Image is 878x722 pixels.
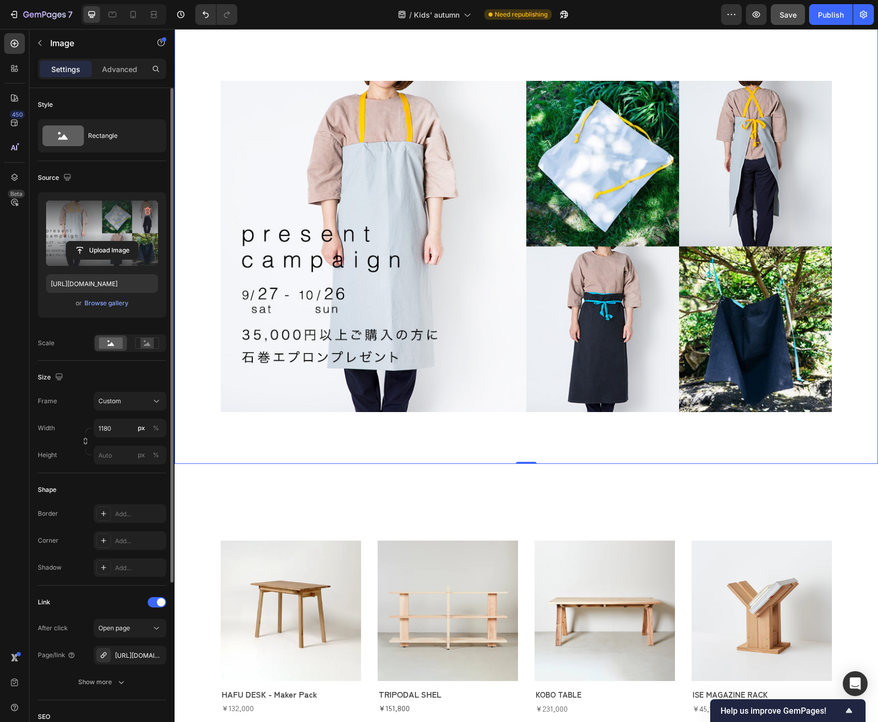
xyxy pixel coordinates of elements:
[4,4,77,25] button: 7
[360,512,500,652] img: gempages_485499438039565566-d5a0c871-9b54-4b14-95d6-3a9169df39dc.webp
[204,659,267,671] strong: TRIPODAL SHEL
[780,10,797,19] span: Save
[38,397,57,406] label: Frame
[38,171,74,185] div: Source
[409,9,412,20] span: /
[204,673,235,684] span: ¥151,800
[98,624,130,632] span: Open page
[76,297,82,309] span: or
[843,671,868,696] div: Open Intercom Messenger
[195,4,237,25] div: Undo/Redo
[38,536,59,545] div: Corner
[518,660,593,671] strong: ISE MAGAZINE RACK
[138,423,145,433] div: px
[495,10,548,19] span: Need republishing
[153,450,159,460] div: %
[50,37,138,49] p: Image
[38,509,58,518] div: Border
[115,509,164,519] div: Add...
[51,64,80,75] p: Settings
[721,704,855,717] button: Show survey - Help us improve GemPages!
[517,512,657,652] img: gempages_485499438039565566-4ae8c567-0516-45c2-9406-06be9c01d72c.webp
[66,241,138,260] button: Upload Image
[175,29,878,722] iframe: Design area
[38,338,54,348] div: Scale
[94,392,166,410] button: Custom
[38,563,62,572] div: Shadow
[203,512,343,652] img: gempages_485499438039565566-73627742-374a-436b-b89c-10022a03d682.webp
[38,598,50,607] div: Link
[102,64,137,75] p: Advanced
[115,563,164,573] div: Add...
[98,397,121,406] span: Custom
[88,124,151,148] div: Rectangle
[518,674,546,685] span: ¥45,100
[135,422,148,434] button: %
[38,650,76,660] div: Page/link
[68,8,73,21] p: 7
[38,100,53,109] div: Style
[84,299,128,308] div: Browse gallery
[8,190,25,198] div: Beta
[38,450,57,460] label: Height
[94,419,166,437] input: px%
[138,450,145,460] div: px
[84,298,129,308] button: Browse gallery
[361,660,407,671] strong: KOBO TABLE
[150,449,162,461] button: px
[135,449,148,461] button: %
[115,651,164,660] div: [URL][DOMAIN_NAME]
[10,110,25,119] div: 450
[38,673,166,691] button: Show more
[153,423,159,433] div: %
[771,4,805,25] button: Save
[38,423,55,433] label: Width
[115,536,164,546] div: Add...
[414,9,459,20] span: Kids' autumn
[721,706,843,716] span: Help us improve GemPages!
[361,674,393,685] span: ¥231,000
[46,274,158,293] input: https://example.com/image.jpg
[38,624,68,633] div: After click
[38,485,56,494] div: Shape
[38,371,65,385] div: Size
[94,619,166,638] button: Open page
[38,712,50,721] div: SEO
[818,9,844,20] div: Publish
[78,677,126,687] div: Show more
[809,4,853,25] button: Publish
[94,446,166,464] input: px%
[150,422,162,434] button: px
